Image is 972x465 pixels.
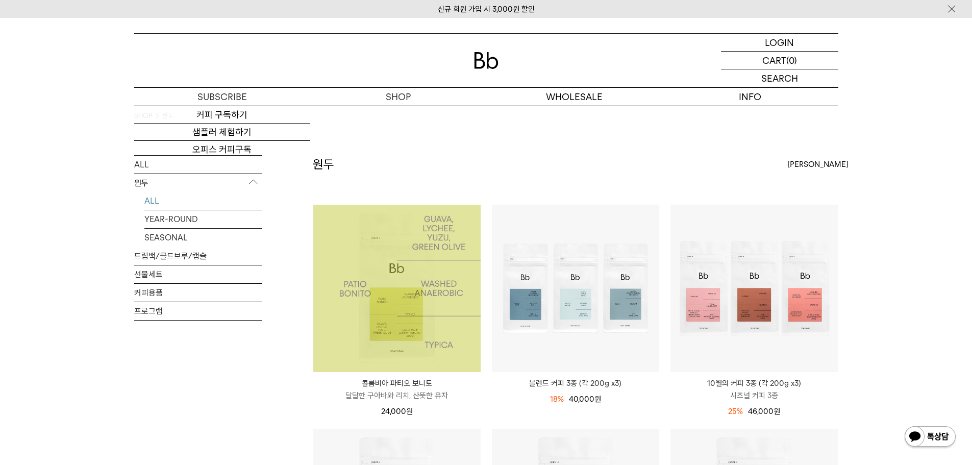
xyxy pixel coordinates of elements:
[569,395,601,404] span: 40,000
[762,52,786,69] p: CART
[134,141,310,158] a: 오피스 커피구독
[670,205,838,372] img: 10월의 커피 3종 (각 200g x3)
[134,124,310,141] a: 샘플러 체험하기
[550,393,564,405] div: 18%
[134,247,262,265] a: 드립백/콜드브루/캡슐
[594,395,601,404] span: 원
[313,377,481,402] a: 콜롬비아 파티오 보니토 달달한 구아바와 리치, 산뜻한 유자
[134,265,262,283] a: 선물세트
[381,407,413,416] span: 24,000
[486,88,662,106] p: WHOLESALE
[313,205,481,372] img: 1000001276_add2_03.jpg
[310,88,486,106] a: SHOP
[313,389,481,402] p: 달달한 구아바와 리치, 산뜻한 유자
[728,405,743,418] div: 25%
[492,377,659,389] a: 블렌드 커피 3종 (각 200g x3)
[134,174,262,192] p: 원두
[474,52,499,69] img: 로고
[670,377,838,402] a: 10월의 커피 3종 (각 200g x3) 시즈널 커피 3종
[144,210,262,228] a: YEAR-ROUND
[134,302,262,320] a: 프로그램
[748,407,780,416] span: 46,000
[134,284,262,302] a: 커피용품
[144,192,262,210] a: ALL
[786,52,797,69] p: (0)
[787,158,849,170] span: [PERSON_NAME]
[721,34,838,52] a: LOGIN
[134,106,310,124] a: 커피 구독하기
[904,425,957,450] img: 카카오톡 채널 1:1 채팅 버튼
[492,205,659,372] img: 블렌드 커피 3종 (각 200g x3)
[438,5,535,14] a: 신규 회원 가입 시 3,000원 할인
[313,205,481,372] a: 콜롬비아 파티오 보니토
[134,156,262,174] a: ALL
[765,34,794,51] p: LOGIN
[313,156,334,173] h2: 원두
[761,69,798,87] p: SEARCH
[670,377,838,389] p: 10월의 커피 3종 (각 200g x3)
[721,52,838,69] a: CART (0)
[670,389,838,402] p: 시즈널 커피 3종
[406,407,413,416] span: 원
[774,407,780,416] span: 원
[662,88,838,106] p: INFO
[313,377,481,389] p: 콜롬비아 파티오 보니토
[144,229,262,247] a: SEASONAL
[134,88,310,106] a: SUBSCRIBE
